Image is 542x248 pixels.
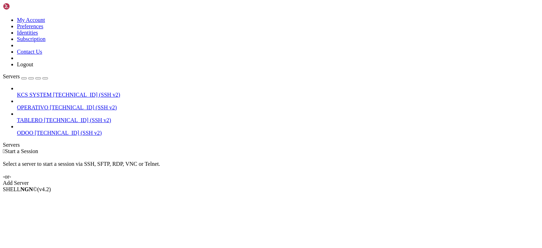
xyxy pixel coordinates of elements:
a: TABLERO [TECHNICAL_ID] (SSH v2) [17,117,539,123]
span: ODOO [17,130,33,136]
a: Contact Us [17,49,42,55]
a: ODOO [TECHNICAL_ID] (SSH v2) [17,130,539,136]
span: KCS SYSTEM [17,92,52,98]
div: Add Server [3,180,539,186]
span: 4.2.0 [37,186,51,192]
a: My Account [17,17,45,23]
span: [TECHNICAL_ID] (SSH v2) [35,130,102,136]
span: Servers [3,73,20,79]
div: Servers [3,142,539,148]
a: KCS SYSTEM [TECHNICAL_ID] (SSH v2) [17,92,539,98]
li: ODOO [TECHNICAL_ID] (SSH v2) [17,123,539,136]
li: OPERATIVO [TECHNICAL_ID] (SSH v2) [17,98,539,111]
a: OPERATIVO [TECHNICAL_ID] (SSH v2) [17,104,539,111]
li: TABLERO [TECHNICAL_ID] (SSH v2) [17,111,539,123]
span: [TECHNICAL_ID] (SSH v2) [44,117,111,123]
a: Logout [17,61,33,67]
a: Preferences [17,23,43,29]
li: KCS SYSTEM [TECHNICAL_ID] (SSH v2) [17,85,539,98]
span:  [3,148,5,154]
span: [TECHNICAL_ID] (SSH v2) [53,92,120,98]
div: Select a server to start a session via SSH, SFTP, RDP, VNC or Telnet. -or- [3,155,539,180]
span: Start a Session [5,148,38,154]
img: Shellngn [3,3,43,10]
span: TABLERO [17,117,43,123]
span: OPERATIVO [17,104,48,110]
span: SHELL © [3,186,51,192]
a: Servers [3,73,48,79]
a: Subscription [17,36,46,42]
span: [TECHNICAL_ID] (SSH v2) [50,104,117,110]
a: Identities [17,30,38,36]
b: NGN [20,186,33,192]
